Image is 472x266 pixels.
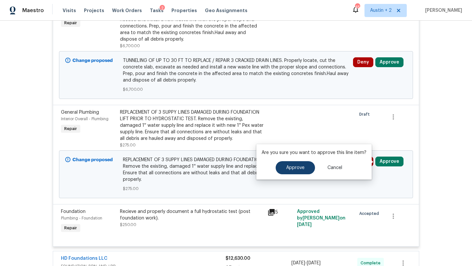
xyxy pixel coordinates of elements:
span: Approved by [PERSON_NAME] on [297,209,345,227]
div: 45 [355,4,360,10]
span: Tasks [150,8,164,13]
span: Cancel [327,165,342,170]
span: Projects [84,7,104,14]
b: Change proposed [72,58,113,63]
span: Approve [286,165,305,170]
span: Austin + 2 [370,7,392,14]
span: Repair [62,225,80,231]
span: [PERSON_NAME] [423,7,462,14]
span: TUNNELING OF UP TO 30 FT TO REPLACE / REPAIR 3 CRACKED DRAIN LINES. Properly locate, cut the conc... [123,57,349,84]
span: [DATE] [307,261,321,265]
span: $275.00 [120,143,136,147]
button: Approve [375,157,403,166]
button: Deny [353,57,373,67]
button: Cancel [317,161,353,174]
div: 2 [160,5,165,11]
div: Recieve and properly document a full hydrostatic test (post foundation work). [120,208,264,221]
span: REPLACEMENT OF 3 SUPPY LINES DAMAGED DURING FOUNDATION LIFT PRIOR TO HYDROSTATIC TEST. Remove the... [123,157,349,183]
a: HD Foundations LLC [61,256,108,261]
span: Properties [171,7,197,14]
b: Change proposed [72,158,113,162]
div: REPLACEMENT OF 3 SUPPY LINES DAMAGED DURING FOUNDATION LIFT PRIOR TO HYDROSTATIC TEST. Remove the... [120,109,264,142]
span: $6,700.00 [120,44,140,48]
span: Draft [359,111,372,118]
span: Geo Assignments [205,7,247,14]
span: Interior Overall - Plumbing [61,117,108,121]
span: Foundation [61,209,86,214]
span: [DATE] [291,261,305,265]
div: 5 [267,208,293,216]
span: Maestro [22,7,44,14]
span: Visits [63,7,76,14]
div: TUNNELING OF UP TO 30 FT TO REPLACE / REPAIR 3 CRACKED DRAIN LINES. Properly locate, cut the conc... [120,3,264,43]
span: General Plumbing [61,110,99,115]
span: $250.00 [120,223,136,227]
span: Plumbing - Foundation [61,216,102,220]
button: Approve [375,57,403,67]
span: Work Orders [112,7,142,14]
span: Repair [62,20,80,26]
span: Repair [62,125,80,132]
p: Are you sure you want to approve this line item? [262,149,366,156]
span: [DATE] [297,222,312,227]
span: $12,630.00 [226,256,250,261]
span: Accepted [359,210,382,217]
button: Approve [276,161,315,174]
span: $6,700.00 [123,86,349,93]
span: $275.00 [123,185,349,192]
